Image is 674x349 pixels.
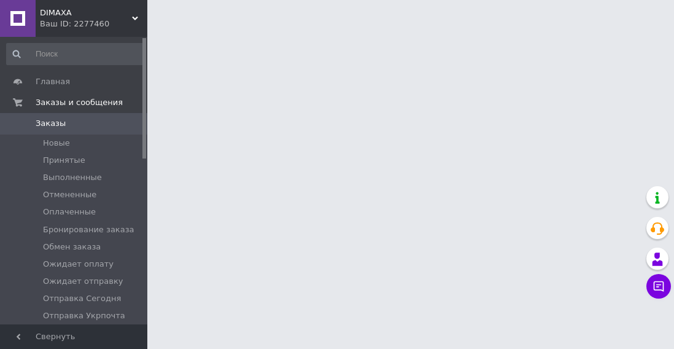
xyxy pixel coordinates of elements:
[6,43,145,65] input: Поиск
[43,241,101,253] span: Обмен заказа
[43,310,125,321] span: Отправка Укрпочта
[43,224,134,235] span: Бронирование заказа
[43,138,70,149] span: Новые
[43,293,121,304] span: Отправка Сегодня
[40,18,147,29] div: Ваш ID: 2277460
[43,259,114,270] span: Ожидает оплату
[36,97,123,108] span: Заказы и сообщения
[43,155,85,166] span: Принятые
[43,276,123,287] span: Ожидает отправку
[43,189,96,200] span: Отмененные
[43,172,102,183] span: Выполненные
[36,118,66,129] span: Заказы
[36,76,70,87] span: Главная
[40,7,132,18] span: DIMAXA
[43,206,96,218] span: Оплаченные
[646,274,671,299] button: Чат с покупателем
